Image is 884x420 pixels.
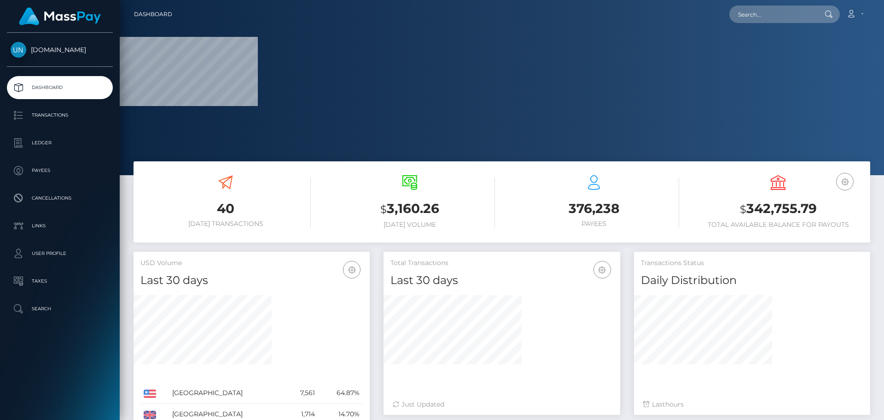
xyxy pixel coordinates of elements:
h6: Payees [509,220,679,228]
a: Dashboard [7,76,113,99]
a: Search [7,297,113,320]
a: Links [7,214,113,237]
a: Cancellations [7,187,113,210]
a: Taxes [7,270,113,293]
p: User Profile [11,247,109,260]
p: Dashboard [11,81,109,95]
td: 64.87% [318,383,363,404]
h3: 40 [140,200,311,218]
h4: Last 30 days [390,272,613,289]
h4: Last 30 days [140,272,363,289]
h3: 342,755.79 [693,200,863,219]
div: Last hours [643,400,861,409]
p: Links [11,219,109,233]
p: Taxes [11,274,109,288]
img: MassPay Logo [19,7,101,25]
p: Ledger [11,136,109,150]
a: Transactions [7,104,113,127]
p: Search [11,302,109,316]
h4: Daily Distribution [641,272,863,289]
h5: Total Transactions [390,259,613,268]
a: Payees [7,159,113,182]
p: Cancellations [11,191,109,205]
a: Dashboard [134,5,172,24]
div: Just Updated [393,400,611,409]
span: [DOMAIN_NAME] [7,46,113,54]
td: [GEOGRAPHIC_DATA] [169,383,285,404]
small: $ [740,203,746,216]
p: Payees [11,164,109,177]
small: $ [380,203,387,216]
h3: 376,238 [509,200,679,218]
a: Ledger [7,131,113,154]
h6: Total Available Balance for Payouts [693,221,863,229]
img: Unlockt.me [11,42,26,58]
a: User Profile [7,242,113,265]
input: Search... [729,6,816,23]
h5: USD Volume [140,259,363,268]
h3: 3,160.26 [325,200,495,219]
h5: Transactions Status [641,259,863,268]
td: 7,561 [285,383,318,404]
h6: [DATE] Volume [325,221,495,229]
p: Transactions [11,108,109,122]
img: GB.png [144,411,156,419]
h6: [DATE] Transactions [140,220,311,228]
img: US.png [144,390,156,398]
